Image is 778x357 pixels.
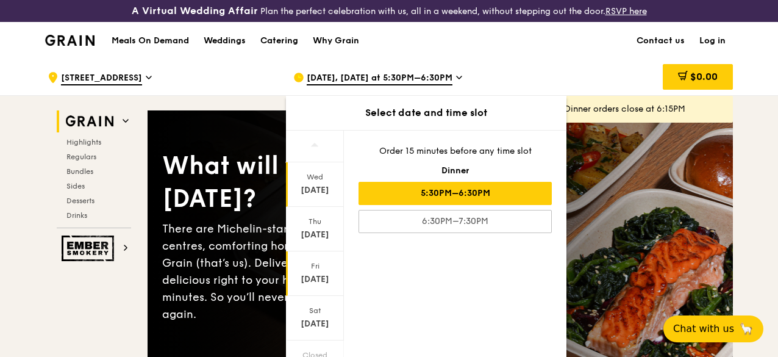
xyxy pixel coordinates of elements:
a: Contact us [629,23,692,59]
div: Sat [288,306,342,316]
div: Catering [260,23,298,59]
a: RSVP here [605,6,647,16]
div: Dinner orders close at 6:15PM [565,103,723,115]
div: [DATE] [288,273,342,286]
a: Weddings [196,23,253,59]
span: 🦙 [739,322,754,336]
span: Sides [66,182,85,190]
div: Thu [288,217,342,226]
div: Wed [288,172,342,182]
div: Dinner [359,165,552,177]
div: Order 15 minutes before any time slot [359,145,552,157]
button: Chat with us🦙 [663,316,763,342]
div: [DATE] [288,229,342,241]
span: [STREET_ADDRESS] [61,72,142,85]
a: Catering [253,23,305,59]
div: Fri [288,261,342,271]
img: Grain [45,35,95,46]
span: Desserts [66,197,95,205]
img: Grain web logo [62,110,118,132]
span: Drinks [66,211,87,220]
div: Weddings [204,23,246,59]
h3: A Virtual Wedding Affair [132,5,258,17]
span: [DATE], [DATE] at 5:30PM–6:30PM [307,72,452,85]
div: Select date and time slot [286,106,566,120]
div: [DATE] [288,318,342,330]
div: 6:30PM–7:30PM [359,210,552,233]
a: Why Grain [305,23,366,59]
span: Chat with us [673,322,734,336]
div: Why Grain [313,23,359,59]
div: 5:30PM–6:30PM [359,182,552,205]
div: What will you eat [DATE]? [162,150,440,215]
a: Log in [692,23,733,59]
span: Highlights [66,138,101,146]
span: Regulars [66,153,96,161]
div: Plan the perfect celebration with us, all in a weekend, without stepping out the door. [130,5,649,17]
a: GrainGrain [45,21,95,58]
h1: Meals On Demand [112,35,189,47]
div: [DATE] [288,184,342,197]
span: Bundles [66,167,93,176]
div: There are Michelin-star restaurants, hawker centres, comforting home-cooked classics… and Grain (... [162,220,440,323]
img: Ember Smokery web logo [62,236,118,261]
span: $0.00 [690,71,718,82]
